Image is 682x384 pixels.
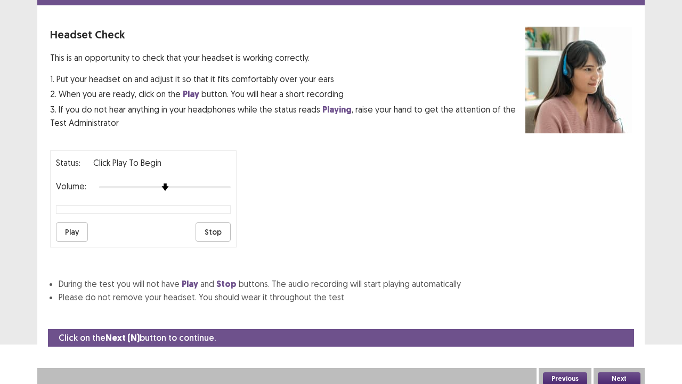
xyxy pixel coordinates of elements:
strong: Playing [322,104,352,115]
strong: Next (N) [105,332,140,343]
p: 3. If you do not hear anything in your headphones while the status reads , raise your hand to get... [50,103,525,129]
p: Status: [56,156,80,169]
p: Click Play to Begin [93,156,161,169]
strong: Play [182,278,198,290]
p: Headset Check [50,27,525,43]
button: Stop [196,222,231,242]
p: This is an opportunity to check that your headset is working correctly. [50,51,525,64]
strong: Stop [216,278,237,290]
button: Play [56,222,88,242]
p: Click on the button to continue. [59,331,216,345]
li: Please do not remove your headset. You should wear it throughout the test [59,291,632,303]
li: During the test you will not have and buttons. The audio recording will start playing automatically [59,277,632,291]
p: 2. When you are ready, click on the button. You will hear a short recording [50,87,525,101]
p: Volume: [56,180,86,193]
img: headset test [525,27,632,133]
strong: Play [183,89,199,100]
p: 1. Put your headset on and adjust it so that it fits comfortably over your ears [50,73,525,85]
img: arrow-thumb [161,183,169,191]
